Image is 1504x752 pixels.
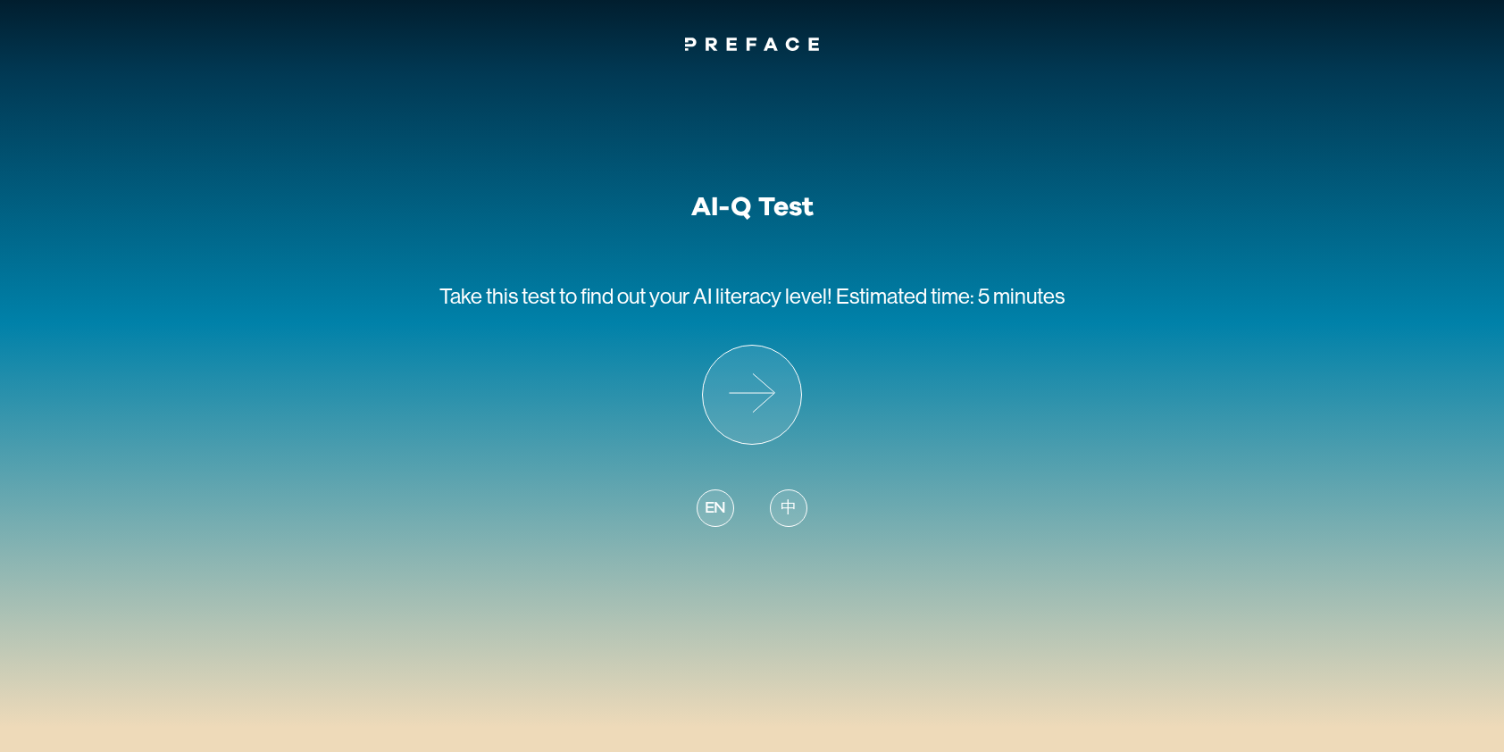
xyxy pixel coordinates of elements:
h1: AI-Q Test [691,191,814,223]
span: Estimated time: 5 minutes [836,284,1065,308]
span: 中 [781,497,797,521]
span: Take this test to [439,284,577,308]
span: find out your AI literacy level! [581,284,832,308]
span: EN [705,497,726,521]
